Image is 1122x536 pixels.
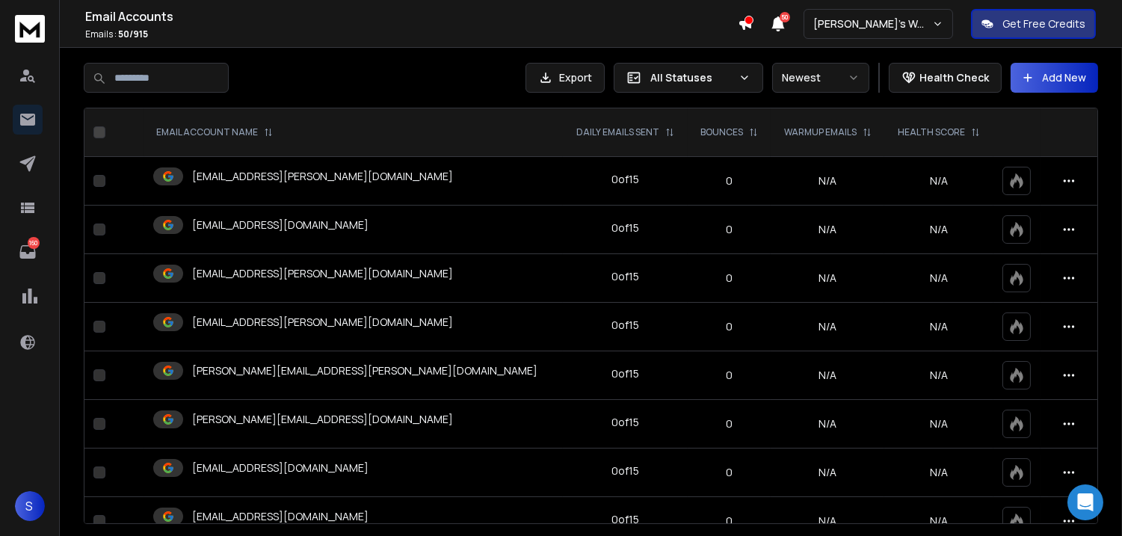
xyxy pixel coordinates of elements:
[192,315,453,330] p: [EMAIL_ADDRESS][PERSON_NAME][DOMAIN_NAME]
[893,514,984,529] p: N/A
[697,368,762,383] p: 0
[971,9,1096,39] button: Get Free Credits
[611,512,639,527] div: 0 of 15
[893,416,984,431] p: N/A
[576,126,659,138] p: DAILY EMAILS SENT
[13,237,43,267] a: 160
[1067,484,1103,520] div: Open Intercom Messenger
[85,7,738,25] h1: Email Accounts
[893,222,984,237] p: N/A
[697,465,762,480] p: 0
[15,491,45,521] button: S
[772,63,869,93] button: Newest
[889,63,1002,93] button: Health Check
[85,28,738,40] p: Emails :
[697,319,762,334] p: 0
[700,126,743,138] p: BOUNCES
[893,173,984,188] p: N/A
[893,368,984,383] p: N/A
[118,28,148,40] span: 50 / 915
[192,266,453,281] p: [EMAIL_ADDRESS][PERSON_NAME][DOMAIN_NAME]
[697,173,762,188] p: 0
[771,400,884,449] td: N/A
[771,157,884,206] td: N/A
[893,319,984,334] p: N/A
[192,169,453,184] p: [EMAIL_ADDRESS][PERSON_NAME][DOMAIN_NAME]
[1011,63,1098,93] button: Add New
[611,172,639,187] div: 0 of 15
[28,237,40,249] p: 160
[192,460,369,475] p: [EMAIL_ADDRESS][DOMAIN_NAME]
[697,271,762,286] p: 0
[697,222,762,237] p: 0
[898,126,965,138] p: HEALTH SCORE
[813,16,932,31] p: [PERSON_NAME]'s Workspace
[771,303,884,351] td: N/A
[525,63,605,93] button: Export
[780,12,790,22] span: 50
[771,206,884,254] td: N/A
[771,449,884,497] td: N/A
[893,465,984,480] p: N/A
[611,463,639,478] div: 0 of 15
[697,514,762,529] p: 0
[650,70,733,85] p: All Statuses
[697,416,762,431] p: 0
[611,415,639,430] div: 0 of 15
[611,318,639,333] div: 0 of 15
[893,271,984,286] p: N/A
[192,509,369,524] p: [EMAIL_ADDRESS][DOMAIN_NAME]
[192,412,453,427] p: [PERSON_NAME][EMAIL_ADDRESS][DOMAIN_NAME]
[611,221,639,235] div: 0 of 15
[192,363,537,378] p: [PERSON_NAME][EMAIL_ADDRESS][PERSON_NAME][DOMAIN_NAME]
[611,366,639,381] div: 0 of 15
[192,218,369,232] p: [EMAIL_ADDRESS][DOMAIN_NAME]
[784,126,857,138] p: WARMUP EMAILS
[919,70,989,85] p: Health Check
[15,15,45,43] img: logo
[771,254,884,303] td: N/A
[611,269,639,284] div: 0 of 15
[156,126,273,138] div: EMAIL ACCOUNT NAME
[1002,16,1085,31] p: Get Free Credits
[771,351,884,400] td: N/A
